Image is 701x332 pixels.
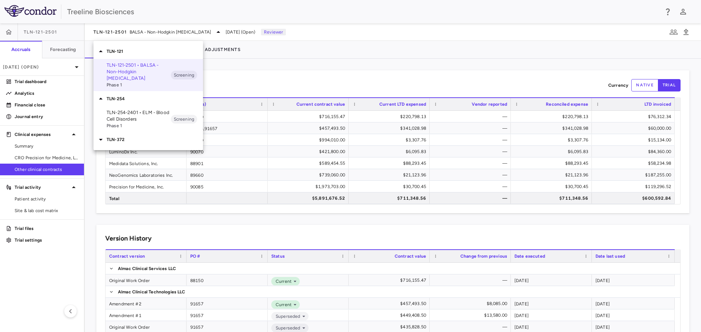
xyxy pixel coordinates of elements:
[93,59,203,91] div: TLN-121-2501 • BALSA - Non-Hodgkin [MEDICAL_DATA]Phase 1Screening
[107,136,203,143] p: TLN-372
[93,91,203,106] div: TLN-254
[93,44,203,59] div: TLN-121
[107,95,203,102] p: TLN-254
[171,72,197,78] span: Screening
[107,122,171,129] span: Phase 1
[171,116,197,122] span: Screening
[93,132,203,147] div: TLN-372
[107,62,171,82] p: TLN-121-2501 • BALSA - Non-Hodgkin [MEDICAL_DATA]
[107,82,171,88] span: Phase 1
[93,106,203,132] div: TLN-254-2401 • ELM - Blood Cell DisordersPhase 1Screening
[107,109,171,122] p: TLN-254-2401 • ELM - Blood Cell Disorders
[107,48,203,55] p: TLN-121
